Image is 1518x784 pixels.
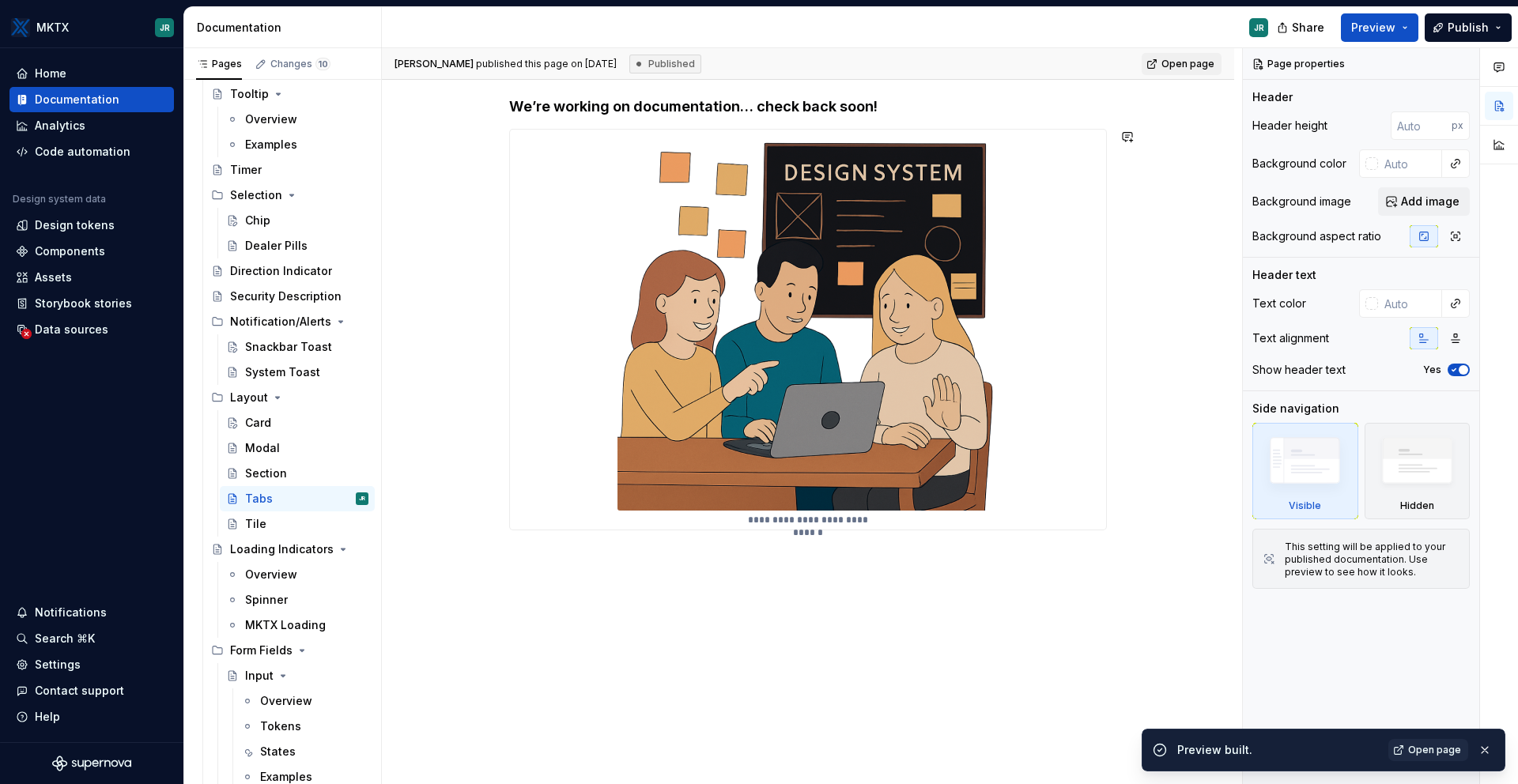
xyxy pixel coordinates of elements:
[196,58,242,70] div: Pages
[245,465,287,481] div: Section
[1378,289,1442,318] input: Auto
[9,265,174,290] a: Assets
[1400,499,1434,512] div: Hidden
[245,111,297,127] div: Overview
[270,58,330,70] div: Changes
[617,130,999,511] img: 0c495cc5-9b5a-4ed7-8cc8-5c83d31ced81.png
[205,183,375,208] div: Selection
[35,118,85,134] div: Analytics
[9,87,174,112] a: Documentation
[9,626,174,651] button: Search ⌘K
[230,187,282,203] div: Selection
[35,322,108,337] div: Data sources
[220,410,375,435] a: Card
[9,239,174,264] a: Components
[245,238,308,254] div: Dealer Pills
[220,334,375,360] a: Snackbar Toast
[52,756,131,771] svg: Supernova Logo
[230,314,331,330] div: Notification/Alerts
[9,139,174,164] a: Code automation
[1254,21,1264,34] div: JR
[35,66,66,81] div: Home
[9,678,174,703] button: Contact support
[1351,20,1395,36] span: Preview
[35,296,132,311] div: Storybook stories
[35,217,115,233] div: Design tokens
[395,58,617,70] span: published this page on [DATE]
[1391,111,1452,140] input: Auto
[1378,187,1470,216] button: Add image
[1378,149,1442,178] input: Auto
[1252,118,1327,134] div: Header height
[205,309,375,334] div: Notification/Alerts
[220,208,375,233] a: Chip
[220,663,375,688] a: Input
[3,10,180,44] button: MKTXJR
[9,317,174,342] a: Data sources
[245,668,274,684] div: Input
[1252,267,1316,283] div: Header text
[1423,364,1441,376] label: Yes
[245,415,271,431] div: Card
[1252,330,1329,346] div: Text alignment
[1401,194,1459,209] span: Add image
[1289,499,1321,512] div: Visible
[629,55,701,73] div: Published
[1252,423,1358,519] div: Visible
[220,511,375,537] a: Tile
[35,269,72,285] div: Assets
[260,718,301,734] div: Tokens
[230,288,342,304] div: Security Description
[36,20,69,36] div: MKTX
[35,92,119,107] div: Documentation
[245,137,297,153] div: Examples
[35,243,105,259] div: Components
[1388,739,1468,761] a: Open page
[9,652,174,677] a: Settings
[230,390,268,405] div: Layout
[245,491,273,507] div: Tabs
[245,617,326,633] div: MKTX Loading
[220,587,375,612] a: Spinner
[245,516,266,532] div: Tile
[1252,362,1346,378] div: Show header text
[230,263,332,279] div: Direction Indicator
[220,107,375,132] a: Overview
[509,97,1107,116] h4: We’re working on documentation… check back soon!
[1252,228,1381,244] div: Background aspect ratio
[9,291,174,316] a: Storybook stories
[1177,742,1379,758] div: Preview built.
[205,284,375,309] a: Security Description
[1448,20,1489,36] span: Publish
[395,58,474,70] span: [PERSON_NAME]
[197,20,375,36] div: Documentation
[315,58,330,70] span: 10
[359,491,365,507] div: JR
[1142,53,1222,75] a: Open page
[245,364,320,380] div: System Toast
[1341,13,1418,42] button: Preview
[35,683,124,699] div: Contact support
[1292,20,1324,36] span: Share
[11,18,30,37] img: 6599c211-2218-4379-aa47-474b768e6477.png
[245,213,270,228] div: Chip
[1252,194,1351,209] div: Background image
[1252,89,1293,105] div: Header
[230,541,334,557] div: Loading Indicators
[1408,744,1461,756] span: Open page
[260,693,312,709] div: Overview
[220,360,375,385] a: System Toast
[230,162,262,178] div: Timer
[205,638,375,663] div: Form Fields
[35,657,81,673] div: Settings
[9,213,174,238] a: Design tokens
[220,562,375,587] a: Overview
[1252,156,1346,171] div: Background color
[9,113,174,138] a: Analytics
[260,744,296,759] div: States
[220,461,375,486] a: Section
[230,643,293,658] div: Form Fields
[205,157,375,183] a: Timer
[205,258,375,284] a: Direction Indicator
